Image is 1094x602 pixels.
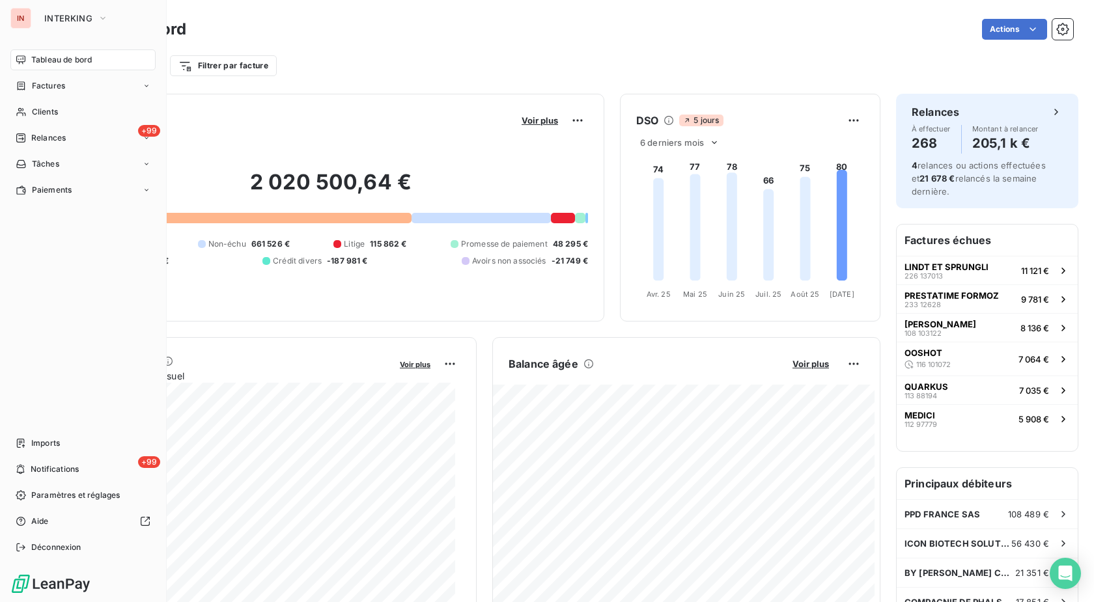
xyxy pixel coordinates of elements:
[31,132,66,144] span: Relances
[905,272,943,280] span: 226 137013
[32,106,58,118] span: Clients
[792,359,829,369] span: Voir plus
[1015,568,1049,578] span: 21 351 €
[1020,323,1049,333] span: 8 136 €
[518,115,562,126] button: Voir plus
[905,381,948,392] span: QUARKUS
[640,137,704,148] span: 6 derniers mois
[32,158,59,170] span: Tâches
[916,361,951,368] span: 116 101072
[789,358,833,370] button: Voir plus
[897,468,1078,499] h6: Principaux débiteurs
[897,225,1078,256] h6: Factures échues
[31,541,81,553] span: Déconnexion
[905,392,937,400] span: 113 88194
[1019,385,1049,396] span: 7 035 €
[32,80,65,92] span: Factures
[1018,354,1049,364] span: 7 064 €
[912,104,959,120] h6: Relances
[905,509,980,519] span: PPD FRANCE SAS
[1050,558,1081,589] div: Open Intercom Messenger
[972,125,1039,133] span: Montant à relancer
[1021,294,1049,305] span: 9 781 €
[755,290,781,299] tspan: Juil. 25
[897,256,1078,284] button: LINDT ET SPRUNGLI226 13701311 121 €
[897,342,1078,376] button: OOSHOT116 1010727 064 €
[31,437,60,449] span: Imports
[897,404,1078,433] button: MEDICI112 977795 908 €
[74,369,391,383] span: Chiffre d'affaires mensuel
[718,290,745,299] tspan: Juin 25
[10,573,91,594] img: Logo LeanPay
[251,238,290,250] span: 661 526 €
[461,238,548,250] span: Promesse de paiement
[553,238,588,250] span: 48 295 €
[1021,266,1049,276] span: 11 121 €
[683,290,707,299] tspan: Mai 25
[905,290,999,301] span: PRESTATIME FORMOZ
[905,262,989,272] span: LINDT ET SPRUNGLI
[396,358,434,370] button: Voir plus
[897,376,1078,404] button: QUARKUS113 881947 035 €
[44,13,92,23] span: INTERKING
[509,356,578,372] h6: Balance âgée
[905,319,976,329] span: [PERSON_NAME]
[912,160,918,171] span: 4
[552,255,588,267] span: -21 749 €
[138,125,160,137] span: +99
[679,115,723,126] span: 5 jours
[905,410,935,420] span: MEDICI
[897,284,1078,313] button: PRESTATIME FORMOZ233 126289 781 €
[905,420,937,428] span: 112 97779
[982,19,1047,40] button: Actions
[31,489,120,501] span: Paramètres et réglages
[972,133,1039,154] h4: 205,1 k €
[472,255,546,267] span: Avoirs non associés
[912,133,951,154] h4: 268
[10,8,31,29] div: IN
[31,54,92,66] span: Tableau de bord
[1011,538,1049,549] span: 56 430 €
[912,125,951,133] span: À effectuer
[327,255,368,267] span: -187 981 €
[344,238,365,250] span: Litige
[830,290,854,299] tspan: [DATE]
[170,55,277,76] button: Filtrer par facture
[273,255,322,267] span: Crédit divers
[32,184,72,196] span: Paiements
[897,313,1078,342] button: [PERSON_NAME]108 1031228 136 €
[31,463,79,475] span: Notifications
[400,360,430,369] span: Voir plus
[905,301,941,308] span: 233 12628
[905,568,1015,578] span: BY [PERSON_NAME] COMPANIES
[905,538,1011,549] span: ICON BIOTECH SOLUTION
[791,290,819,299] tspan: Août 25
[919,173,955,184] span: 21 678 €
[10,511,156,532] a: Aide
[522,115,558,126] span: Voir plus
[370,238,406,250] span: 115 862 €
[647,290,671,299] tspan: Avr. 25
[1008,509,1049,519] span: 108 489 €
[1018,414,1049,424] span: 5 908 €
[138,456,160,468] span: +99
[74,169,588,208] h2: 2 020 500,64 €
[636,113,658,128] h6: DSO
[31,515,49,527] span: Aide
[912,160,1046,197] span: relances ou actions effectuées et relancés la semaine dernière.
[905,329,942,337] span: 108 103122
[905,348,942,358] span: OOSHOT
[208,238,246,250] span: Non-échu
